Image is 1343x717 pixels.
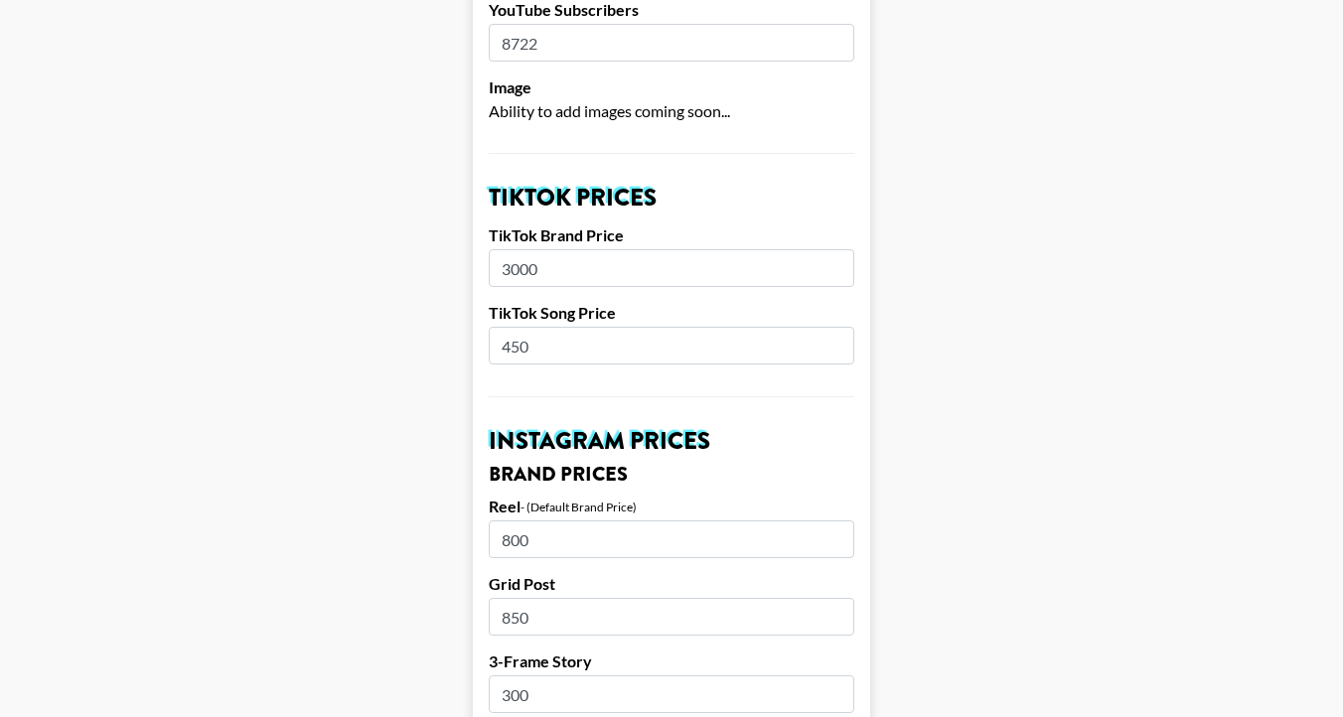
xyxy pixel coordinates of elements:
[489,497,521,516] label: Reel
[489,225,854,245] label: TikTok Brand Price
[489,101,730,120] span: Ability to add images coming soon...
[489,574,854,594] label: Grid Post
[489,77,854,97] label: Image
[521,500,637,514] div: - (Default Brand Price)
[489,651,854,671] label: 3-Frame Story
[489,465,854,485] h3: Brand Prices
[489,186,854,210] h2: TikTok Prices
[489,429,854,453] h2: Instagram Prices
[489,303,854,323] label: TikTok Song Price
